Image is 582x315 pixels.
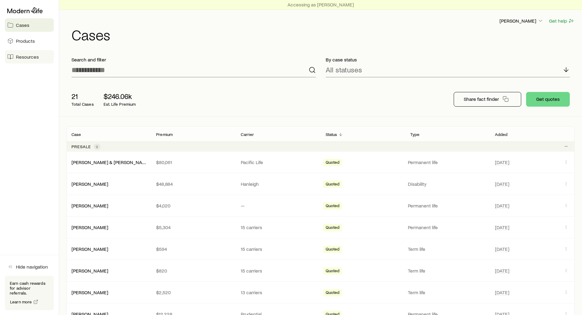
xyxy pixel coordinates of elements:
[287,2,354,8] p: Accessing as [PERSON_NAME]
[156,159,231,165] p: $80,061
[71,159,159,165] a: [PERSON_NAME] & [PERSON_NAME], LLP
[5,260,54,273] button: Hide navigation
[156,203,231,209] p: $4,020
[156,132,173,137] p: Premium
[495,246,509,252] span: [DATE]
[241,159,316,165] p: Pacific Life
[241,289,316,295] p: 13 carriers
[526,92,570,107] button: Get quotes
[241,246,316,252] p: 15 carriers
[500,18,544,24] p: [PERSON_NAME]
[16,22,29,28] span: Cases
[408,268,488,274] p: Term life
[71,159,146,166] div: [PERSON_NAME] & [PERSON_NAME], LLP
[71,289,108,295] a: [PERSON_NAME]
[5,276,54,310] div: Earn cash rewards for advisor referrals.Learn more
[464,96,499,102] p: Share fact finder
[71,57,316,63] p: Search and filter
[71,102,94,107] p: Total Cases
[71,203,108,208] a: [PERSON_NAME]
[408,246,488,252] p: Term life
[495,289,509,295] span: [DATE]
[495,132,508,137] p: Added
[156,289,231,295] p: $2,520
[104,92,136,101] p: $246.06k
[408,203,488,209] p: Permanent life
[71,181,108,187] a: [PERSON_NAME]
[549,17,575,24] button: Get help
[71,246,108,252] a: [PERSON_NAME]
[71,92,94,101] p: 21
[495,224,509,230] span: [DATE]
[326,160,340,166] span: Quoted
[326,181,340,188] span: Quoted
[71,144,91,149] p: Presale
[454,92,521,107] button: Share fact finder
[16,264,48,270] span: Hide navigation
[5,18,54,32] a: Cases
[495,268,509,274] span: [DATE]
[241,203,316,209] p: —
[499,17,544,25] button: [PERSON_NAME]
[71,224,108,231] div: [PERSON_NAME]
[408,289,488,295] p: Term life
[241,181,316,187] p: Hanleigh
[5,34,54,48] a: Products
[241,132,254,137] p: Carrier
[326,132,337,137] p: Status
[16,54,39,60] span: Resources
[156,268,231,274] p: $820
[71,132,81,137] p: Case
[326,290,340,296] span: Quoted
[241,268,316,274] p: 15 carriers
[408,181,488,187] p: Disability
[10,281,49,295] p: Earn cash rewards for advisor referrals.
[495,181,509,187] span: [DATE]
[156,246,231,252] p: $594
[326,247,340,253] span: Quoted
[16,38,35,44] span: Products
[96,144,98,149] span: 9
[410,132,420,137] p: Type
[156,181,231,187] p: $48,884
[326,268,340,275] span: Quoted
[495,159,509,165] span: [DATE]
[326,203,340,210] span: Quoted
[10,300,32,304] span: Learn more
[326,65,362,74] p: All statuses
[71,268,108,273] a: [PERSON_NAME]
[5,50,54,64] a: Resources
[71,246,108,252] div: [PERSON_NAME]
[104,102,136,107] p: Est. Life Premium
[71,289,108,296] div: [PERSON_NAME]
[408,224,488,230] p: Permanent life
[408,159,488,165] p: Permanent life
[326,225,340,231] span: Quoted
[71,27,575,42] h1: Cases
[71,224,108,230] a: [PERSON_NAME]
[156,224,231,230] p: $5,304
[326,57,570,63] p: By case status
[495,203,509,209] span: [DATE]
[241,224,316,230] p: 15 carriers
